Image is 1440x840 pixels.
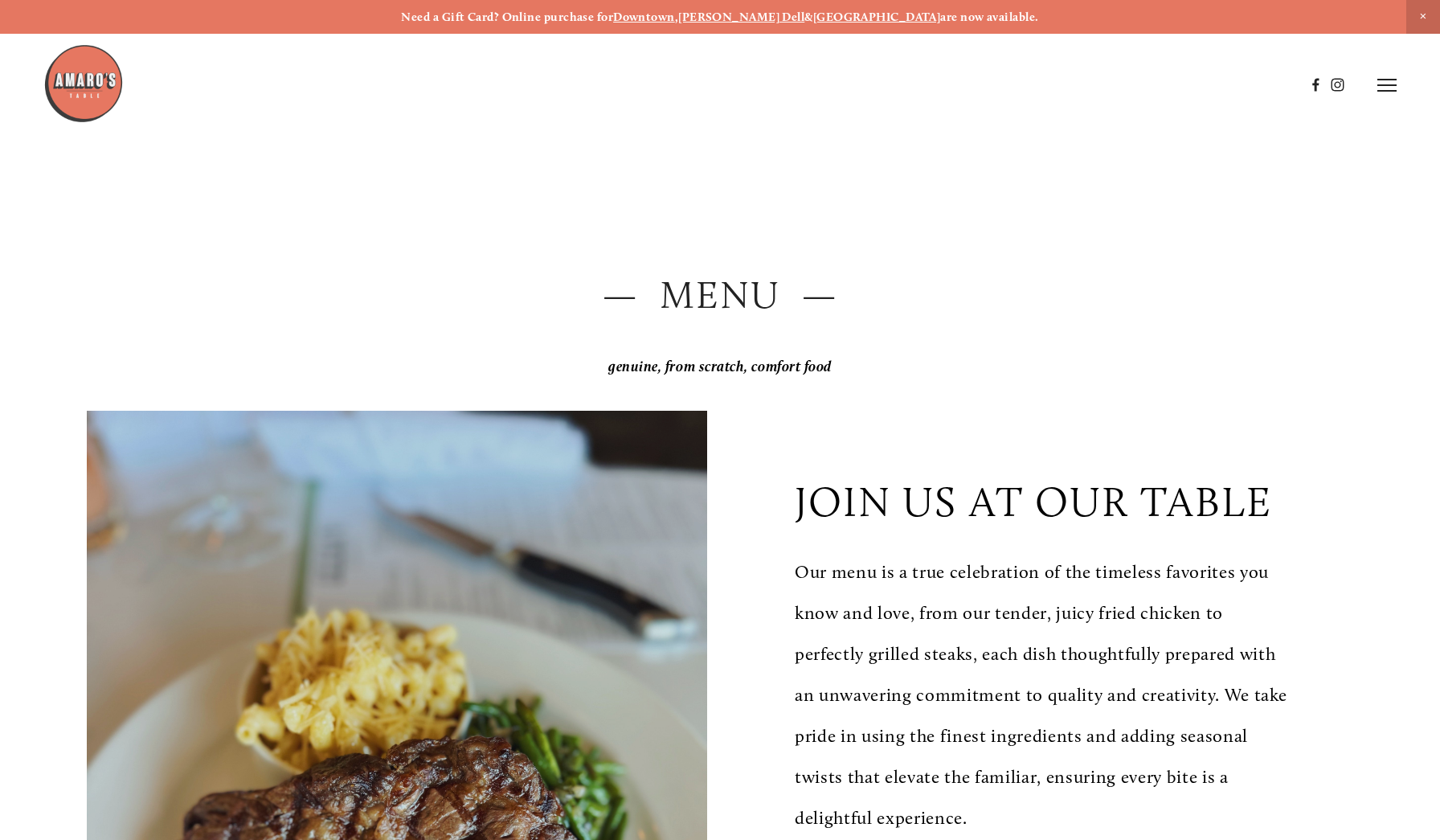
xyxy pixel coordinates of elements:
strong: , [675,10,678,24]
img: Amaro's Table [43,43,124,124]
p: Our menu is a true celebration of the timeless favorites you know and love, from our tender, juic... [795,551,1291,838]
em: genuine, from scratch, comfort food [608,358,832,375]
a: [PERSON_NAME] Dell [678,10,804,24]
p: join us at our table [795,477,1272,527]
strong: Need a Gift Card? Online purchase for [401,10,613,24]
a: [GEOGRAPHIC_DATA] [813,10,941,24]
strong: & [804,10,812,24]
strong: are now available. [940,10,1038,24]
h2: — Menu — [87,268,1354,322]
a: Downtown [613,10,675,24]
